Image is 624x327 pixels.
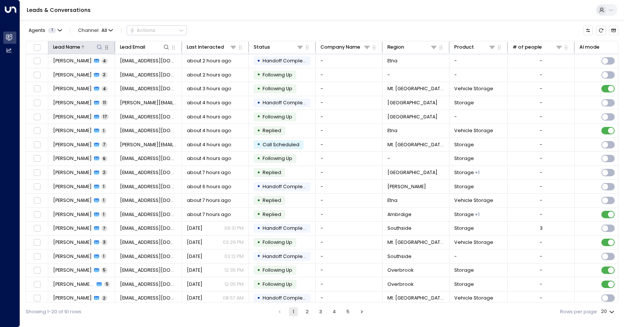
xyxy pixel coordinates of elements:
div: - [540,85,542,92]
span: 1 [101,184,106,189]
span: Following Up [263,281,292,287]
span: about 7 hours ago [187,197,231,204]
div: Company Name [321,43,360,51]
td: - [316,110,383,124]
span: wwest1024@gmail.com [120,127,177,134]
span: Dan OConnor [53,211,92,218]
span: Following Up [263,72,292,78]
span: Toggle select row [33,294,41,303]
div: AI mode [579,43,599,51]
span: Mt. Pleasant [387,85,445,92]
span: 1 [101,212,106,217]
div: • [257,167,260,179]
td: - [449,54,508,68]
span: Pat Scutella [53,58,92,64]
div: • [257,125,260,137]
div: - [540,267,542,274]
span: Following Up [263,114,292,120]
button: Go to page 3 [316,307,325,316]
span: about 2 hours ago [187,72,231,78]
span: Overbrook [387,267,413,274]
td: - [449,110,508,124]
span: Diane Dilworth [53,141,92,148]
span: yeneewss2000@yahoo.com [120,225,177,232]
td: - [316,166,383,180]
div: • [257,195,260,206]
div: Lead Email [120,43,170,51]
div: Vehicle Storage [475,169,480,176]
span: Vehicle Storage [454,127,493,134]
span: about 2 hours ago [187,58,231,64]
span: 3 [101,239,107,245]
td: - [316,124,383,138]
div: • [257,55,260,67]
span: Storage [454,183,474,190]
div: Actions [130,27,155,33]
span: Sep 13, 2025 [187,281,202,288]
span: 1 [101,128,106,134]
span: Katherine King [53,169,92,176]
span: Southside [387,225,412,232]
td: - [316,208,383,222]
span: Scott Thornburgh [53,295,92,301]
span: Ronald Popovich [53,239,92,246]
span: about 7 hours ago [187,211,231,218]
td: - [316,222,383,235]
span: Channel: [75,26,116,35]
span: Toggle select row [33,169,41,177]
div: Last Interacted [187,43,224,51]
td: - [316,277,383,291]
span: patrickscutella@gmail.com [120,58,177,64]
span: Bridgeville [387,169,438,176]
div: Company Name [321,43,371,51]
span: Following Up [263,155,292,161]
div: Product [454,43,474,51]
span: about 4 hours ago [187,127,231,134]
span: Handoff Completed [263,225,311,231]
span: 11 [101,100,108,105]
span: Storage [454,225,474,232]
span: Overbrook [387,281,413,288]
span: boostedkitty412@gmail.com [120,169,177,176]
div: - [540,169,542,176]
span: Toggle select row [33,196,41,205]
span: Toggle select row [33,141,41,149]
span: Mel Jason [53,281,95,288]
div: • [257,97,260,109]
span: Yesterday [187,225,202,232]
span: Following Up [263,239,292,245]
p: 12:05 PM [224,281,244,288]
div: Lead Name [53,43,104,51]
span: Vehicle Storage [454,197,493,204]
span: about 4 hours ago [187,114,231,120]
span: 1 [101,197,106,203]
div: - [540,72,542,78]
button: Archived Leads [609,26,618,35]
span: deedee.dilworth@gmail.com [120,141,177,148]
span: 4 [101,86,108,92]
td: - [383,68,449,82]
div: - [540,58,542,64]
td: - [316,194,383,207]
div: 3 [540,225,543,232]
span: Toggle select row [33,154,41,163]
span: Warren.Susan.41822@gmail.com [120,99,177,106]
nav: pagination navigation [275,307,367,316]
span: 2 [101,295,107,301]
div: Lead Email [120,43,145,51]
span: Storage [454,155,474,162]
span: Handoff Completed [263,58,311,64]
span: 1 [101,254,106,259]
span: Mt. Pleasant [387,141,445,148]
span: Sep 13, 2025 [187,267,202,274]
span: manchestercoach@yahoo.com [120,211,177,218]
div: - [540,155,542,162]
span: Ari Pescovitz [53,72,92,78]
button: Channel:All [75,26,116,35]
span: Storage [454,211,474,218]
div: • [257,278,260,290]
span: Etna [387,58,397,64]
span: Murrysville [387,99,438,106]
span: Replied [263,211,281,218]
span: Toggle select all [33,43,41,52]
